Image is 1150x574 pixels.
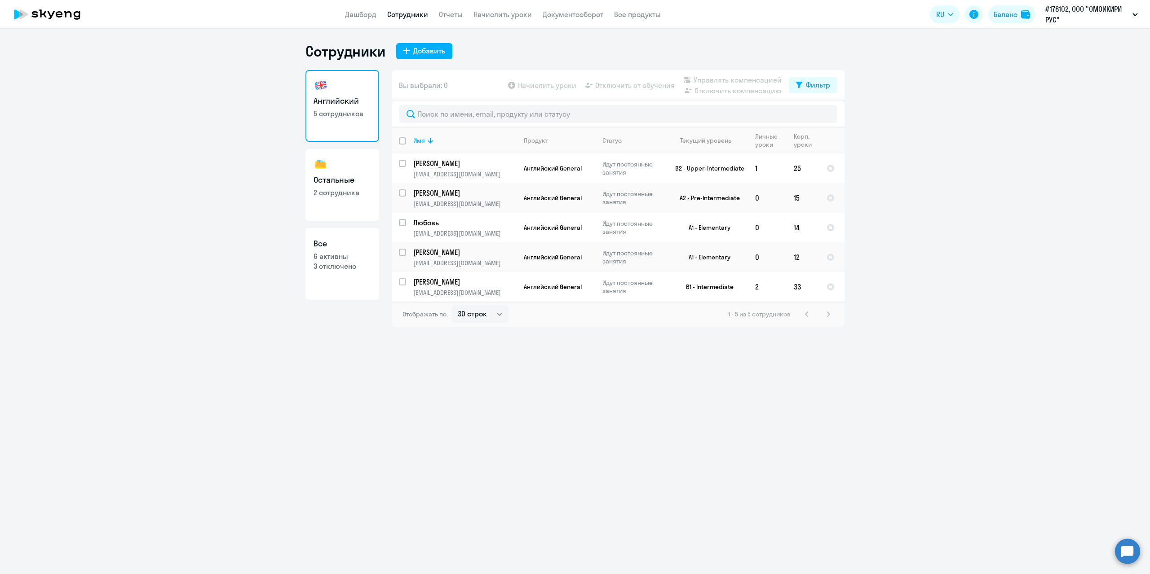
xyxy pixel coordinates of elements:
[413,170,516,178] p: [EMAIL_ADDRESS][DOMAIN_NAME]
[413,277,515,287] p: [PERSON_NAME]
[413,188,515,198] p: [PERSON_NAME]
[387,10,428,19] a: Сотрудники
[680,136,731,145] div: Текущий уровень
[413,247,516,257] a: [PERSON_NAME]
[543,10,603,19] a: Документооборот
[602,279,664,295] p: Идут постоянные занятия
[806,79,830,90] div: Фильтр
[614,10,661,19] a: Все продукты
[664,272,748,302] td: B1 - Intermediate
[524,253,582,261] span: Английский General
[794,132,813,149] div: Корп. уроки
[413,200,516,208] p: [EMAIL_ADDRESS][DOMAIN_NAME]
[664,242,748,272] td: A1 - Elementary
[787,272,819,302] td: 33
[396,43,452,59] button: Добавить
[602,136,664,145] div: Статус
[524,283,582,291] span: Английский General
[413,277,516,287] a: [PERSON_NAME]
[314,157,328,171] img: others
[314,95,371,107] h3: Английский
[524,194,582,202] span: Английский General
[602,160,664,176] p: Идут постоянные занятия
[748,242,787,272] td: 0
[1021,10,1030,19] img: balance
[664,153,748,183] td: B2 - Upper-Intermediate
[402,310,448,318] span: Отображать по:
[314,78,328,92] img: english
[345,10,376,19] a: Дашборд
[748,272,787,302] td: 2
[748,213,787,242] td: 0
[413,259,516,267] p: [EMAIL_ADDRESS][DOMAIN_NAME]
[413,188,516,198] a: [PERSON_NAME]
[602,219,664,236] p: Идут постоянные занятия
[602,190,664,206] p: Идут постоянные занятия
[787,183,819,213] td: 15
[789,77,837,93] button: Фильтр
[305,149,379,221] a: Остальные2 сотрудника
[664,183,748,213] td: A2 - Pre-Intermediate
[413,136,425,145] div: Имя
[936,9,944,20] span: RU
[473,10,532,19] a: Начислить уроки
[413,158,516,168] a: [PERSON_NAME]
[413,218,516,228] a: Любовь
[413,247,515,257] p: [PERSON_NAME]
[305,228,379,300] a: Все6 активны3 отключено
[524,164,582,172] span: Английский General
[314,174,371,186] h3: Остальные
[748,153,787,183] td: 1
[305,70,379,142] a: Английский5 сотрудников
[728,310,791,318] span: 1 - 5 из 5 сотрудников
[672,136,747,145] div: Текущий уровень
[664,213,748,242] td: A1 - Elementary
[314,188,371,197] p: 2 сотрудника
[413,136,516,145] div: Имя
[413,218,515,228] p: Любовь
[748,183,787,213] td: 0
[305,42,385,60] h1: Сотрудники
[524,136,548,145] div: Продукт
[314,251,371,261] p: 6 активны
[413,45,445,56] div: Добавить
[994,9,1017,20] div: Баланс
[787,213,819,242] td: 14
[988,5,1035,23] button: Балансbalance
[413,158,515,168] p: [PERSON_NAME]
[794,132,819,149] div: Корп. уроки
[314,238,371,250] h3: Все
[755,132,780,149] div: Личные уроки
[755,132,786,149] div: Личные уроки
[399,80,448,91] span: Вы выбрали: 0
[439,10,463,19] a: Отчеты
[314,261,371,271] p: 3 отключено
[413,289,516,297] p: [EMAIL_ADDRESS][DOMAIN_NAME]
[1041,4,1142,25] button: #178102, ООО "ОМОИКИРИ РУС"
[524,136,595,145] div: Продукт
[787,242,819,272] td: 12
[930,5,960,23] button: RU
[602,249,664,265] p: Идут постоянные занятия
[1045,4,1129,25] p: #178102, ООО "ОМОИКИРИ РУС"
[413,229,516,237] p: [EMAIL_ADDRESS][DOMAIN_NAME]
[399,105,837,123] input: Поиск по имени, email, продукту или статусу
[787,153,819,183] td: 25
[314,109,371,118] p: 5 сотрудников
[602,136,622,145] div: Статус
[524,223,582,232] span: Английский General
